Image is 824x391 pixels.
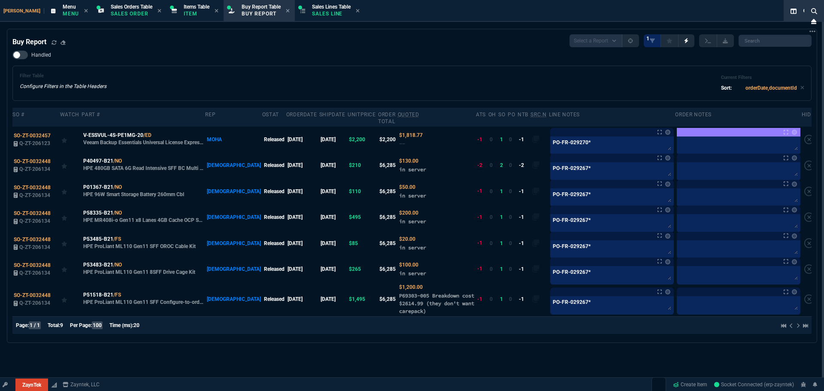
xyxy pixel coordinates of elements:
[113,261,122,269] a: /NO
[348,282,378,316] td: $1,495
[399,236,415,242] span: Quoted Cost
[205,256,262,282] td: [DEMOGRAPHIC_DATA]
[16,322,29,328] span: Page:
[113,157,122,165] a: /NO
[83,209,113,217] span: P58335-B21
[143,131,151,139] a: /ED
[378,204,398,230] td: $6,285
[509,266,512,272] span: 0
[84,8,88,15] nx-icon: Close Tab
[215,8,218,15] nx-icon: Close Tab
[19,270,50,276] span: Q-ZT-206134
[31,52,51,58] span: Handled
[509,162,512,168] span: 0
[477,265,482,273] div: -1
[498,127,508,152] td: 1
[508,111,515,118] div: PO
[348,256,378,282] td: $265
[808,6,821,16] nx-icon: Search
[378,127,398,152] td: $2,200
[646,35,649,42] span: 1
[82,179,205,204] td: HPE 96W Smart Storage Battery 260mm Cbl
[490,240,493,246] span: 0
[286,127,319,152] td: [DATE]
[19,300,50,306] span: Q-ZT-206134
[19,166,50,172] span: Q-ZT-206134
[399,132,423,138] span: Quoted Cost
[509,296,512,302] span: 0
[477,161,482,170] div: -2
[19,192,50,198] span: Q-ZT-206134
[476,111,486,118] div: ATS
[242,10,281,17] p: Buy Report
[498,152,508,178] td: 2
[509,188,512,194] span: 0
[3,8,44,14] span: [PERSON_NAME]
[205,230,262,256] td: [DEMOGRAPHIC_DATA]
[378,179,398,204] td: $6,285
[714,382,794,388] span: Socket Connected (erp-zayntek)
[477,187,482,195] div: -1
[348,230,378,256] td: $85
[490,266,493,272] span: 0
[60,322,63,328] span: 9
[14,262,51,268] span: SO-ZT-0032448
[242,4,281,10] span: Buy Report Table
[111,10,152,17] p: Sales Order
[530,112,546,118] abbr: Quote Sourcing Notes
[83,217,204,224] p: HPE MR408i-o Gen11 x8 Lanes 4GB Cache OCP SPDM Storage Controller
[490,136,493,142] span: 0
[787,6,800,16] nx-icon: Split Panels
[399,192,426,199] span: in server
[61,133,80,145] div: Add to Watchlist
[83,291,113,299] span: P51518-B21
[312,10,351,17] p: Sales Line
[61,263,80,275] div: Add to Watchlist
[20,73,106,79] h6: Filter Table
[319,204,348,230] td: [DATE]
[83,131,143,139] span: V-ESSVUL-4S-PE1MG-20
[477,239,482,247] div: -1
[286,111,317,118] div: OrderDate
[518,256,530,282] td: -1
[477,295,482,303] div: -1
[82,282,205,316] td: HPE ProLiant ML110 Gen11 SFF Configure-to-order Server
[518,179,530,204] td: -1
[61,185,80,197] div: Add to Watchlist
[12,111,24,118] div: SO #
[262,256,286,282] td: Released
[63,4,76,10] span: Menu
[70,322,92,328] span: Per Page:
[83,183,113,191] span: P01367-B21
[113,209,122,217] a: /NO
[262,152,286,178] td: Released
[399,218,426,224] span: in server
[721,84,732,92] p: Sort:
[14,185,51,191] span: SO-ZT-0032448
[20,82,106,90] p: Configure Filters in the Table Headers
[83,299,204,306] p: HPE ProLiant ML110 Gen11 SFF Configure-to-order Server
[262,111,279,118] div: oStat
[477,213,482,221] div: -1
[82,256,205,282] td: HPE ProLiant ML110 Gen11 8SFF Drive Cage Kit
[498,179,508,204] td: 1
[113,291,121,299] a: /FS
[808,16,820,27] nx-icon: Close Workbench
[319,282,348,316] td: [DATE]
[319,256,348,282] td: [DATE]
[83,165,204,172] p: HPE 480GB SATA 6G Read Intensive SFF BC Multi Vendor SSD
[19,140,50,146] span: Q-ZT-206123
[490,214,493,220] span: 0
[92,321,103,329] span: 100
[61,293,80,305] div: Add to Watchlist
[262,127,286,152] td: Released
[286,179,319,204] td: [DATE]
[19,244,50,250] span: Q-ZT-206134
[205,127,262,152] td: MOHA
[205,111,215,118] div: Rep
[61,211,80,223] div: Add to Watchlist
[518,282,530,316] td: -1
[348,152,378,178] td: $210
[399,166,426,173] span: in server
[205,152,262,178] td: [DEMOGRAPHIC_DATA]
